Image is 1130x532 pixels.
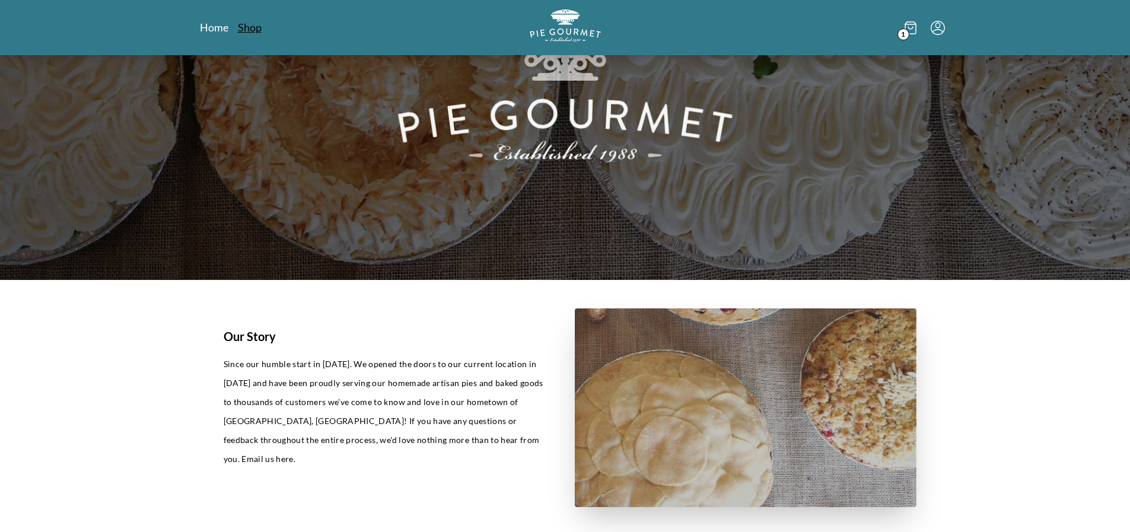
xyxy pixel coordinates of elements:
[575,308,916,507] img: story
[224,355,546,469] p: Since our humble start in [DATE]. We opened the doors to our current location in [DATE] and have ...
[238,20,262,34] a: Shop
[931,21,945,35] button: Menu
[224,327,546,345] h1: Our Story
[897,28,909,40] span: 1
[200,20,228,34] a: Home
[530,9,601,42] img: logo
[530,9,601,46] a: Logo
